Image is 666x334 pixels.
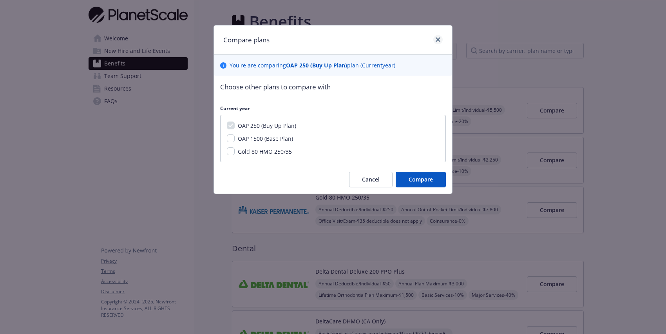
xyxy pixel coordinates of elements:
[349,172,393,187] button: Cancel
[238,135,293,142] span: OAP 1500 (Base Plan)
[396,172,446,187] button: Compare
[286,62,347,69] b: OAP 250 (Buy Up Plan)
[409,176,433,183] span: Compare
[362,176,380,183] span: Cancel
[230,61,395,69] p: You ' re are comparing plan ( Current year)
[223,35,270,45] h1: Compare plans
[238,122,296,129] span: OAP 250 (Buy Up Plan)
[433,35,443,44] a: close
[220,82,446,92] p: Choose other plans to compare with
[220,105,446,112] p: Current year
[238,148,292,155] span: Gold 80 HMO 250/35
